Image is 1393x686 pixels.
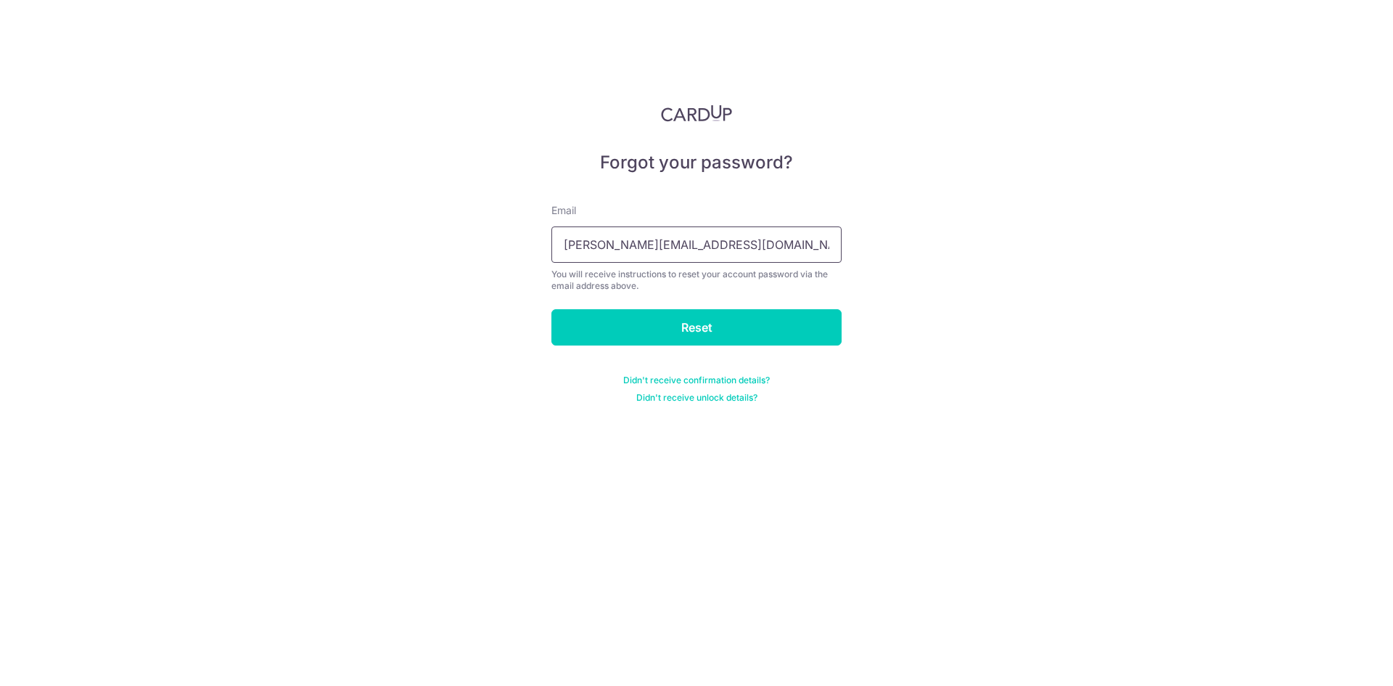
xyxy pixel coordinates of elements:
input: Reset [551,309,842,346]
input: Enter your Email [551,226,842,263]
a: Didn't receive unlock details? [636,392,757,404]
label: Email [551,203,576,218]
img: CardUp Logo [661,105,732,122]
a: Didn't receive confirmation details? [623,375,770,386]
div: You will receive instructions to reset your account password via the email address above. [551,269,842,292]
h5: Forgot your password? [551,151,842,174]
